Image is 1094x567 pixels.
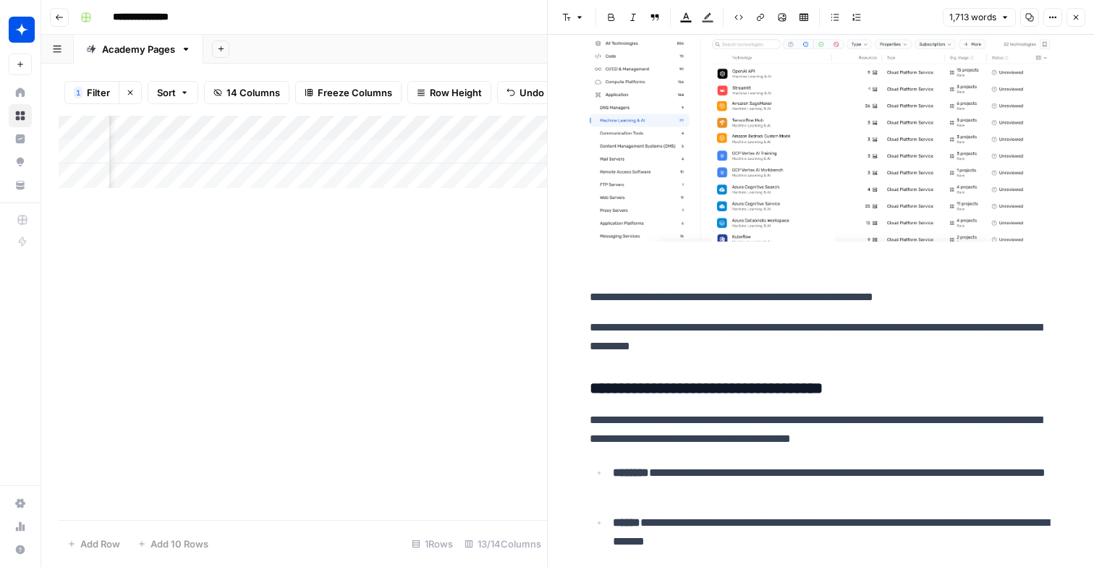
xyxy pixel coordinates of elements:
[150,537,208,551] span: Add 10 Rows
[520,85,544,100] span: Undo
[129,532,217,555] button: Add 10 Rows
[497,81,554,104] button: Undo
[295,81,402,104] button: Freeze Columns
[59,532,129,555] button: Add Row
[76,87,80,98] span: 1
[204,81,289,104] button: 14 Columns
[87,85,110,100] span: Filter
[943,8,1016,27] button: 1,713 words
[9,17,35,43] img: Wiz Logo
[318,85,392,100] span: Freeze Columns
[9,492,32,515] a: Settings
[9,104,32,127] a: Browse
[102,42,175,56] div: Academy Pages
[459,532,547,555] div: 13/14 Columns
[9,81,32,104] a: Home
[949,11,996,24] span: 1,713 words
[74,35,203,64] a: Academy Pages
[64,81,119,104] button: 1Filter
[9,174,32,197] a: Your Data
[430,85,482,100] span: Row Height
[406,532,459,555] div: 1 Rows
[157,85,176,100] span: Sort
[226,85,280,100] span: 14 Columns
[9,127,32,150] a: Insights
[9,12,32,48] button: Workspace: Wiz
[9,150,32,174] a: Opportunities
[9,538,32,561] button: Help + Support
[407,81,491,104] button: Row Height
[74,87,82,98] div: 1
[80,537,120,551] span: Add Row
[148,81,198,104] button: Sort
[9,515,32,538] a: Usage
